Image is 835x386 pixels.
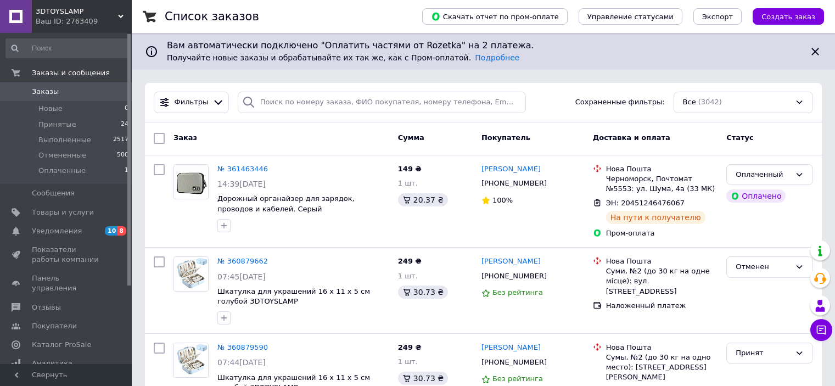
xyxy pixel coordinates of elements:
span: Оплаченные [38,166,86,176]
div: Нова Пошта [606,256,718,266]
a: Фото товару [173,164,209,199]
a: Фото товару [173,343,209,378]
span: 10 [105,226,117,236]
span: Заказ [173,133,197,142]
div: Сумы, №2 (до 30 кг на одно место): [STREET_ADDRESS][PERSON_NAME] [606,353,718,383]
span: Аналитика [32,359,72,368]
span: 1 шт. [398,179,418,187]
span: Каталог ProSale [32,340,91,350]
a: [PERSON_NAME] [481,164,541,175]
span: Товары и услуги [32,208,94,217]
div: Принят [736,348,791,359]
span: 2517 [113,135,128,145]
span: 24 [121,120,128,130]
span: 3DTOYSLAMP [36,7,118,16]
span: Заказы [32,87,59,97]
span: Отзывы [32,303,61,312]
span: 0 [125,104,128,114]
span: (3042) [698,98,722,106]
span: Управление статусами [587,13,674,21]
span: 500 [117,150,128,160]
a: [PERSON_NAME] [481,256,541,267]
a: Подробнее [475,53,519,62]
button: Создать заказ [753,8,824,25]
span: 1 шт. [398,272,418,280]
a: № 360879662 [217,257,268,265]
div: Пром-оплата [606,228,718,238]
span: Статус [726,133,754,142]
img: Фото товару [174,257,208,291]
span: Создать заказ [761,13,815,21]
div: Нова Пошта [606,164,718,174]
input: Поиск по номеру заказа, ФИО покупателя, номеру телефона, Email, номеру накладной [238,92,526,113]
span: 249 ₴ [398,257,422,265]
div: Суми, №2 (до 30 кг на одне місце): вул. [STREET_ADDRESS] [606,266,718,297]
a: № 361463446 [217,165,268,173]
span: [PHONE_NUMBER] [481,358,547,366]
div: 30.73 ₴ [398,372,448,385]
span: [PHONE_NUMBER] [481,179,547,187]
span: 249 ₴ [398,343,422,351]
span: Панель управления [32,273,102,293]
a: Фото товару [173,256,209,292]
span: Все [683,97,696,108]
span: 07:44[DATE] [217,358,266,367]
span: Покупатель [481,133,530,142]
button: Скачать отчет по пром-оплате [422,8,568,25]
span: Покупатели [32,321,77,331]
span: Получайте новые заказы и обрабатывайте их так же, как с Пром-оплатой. [167,53,519,62]
span: 14:39[DATE] [217,180,266,188]
span: Доставка и оплата [593,133,670,142]
span: [PHONE_NUMBER] [481,272,547,280]
a: Шкатулка для украшений 16 х 11 х 5 см голубой 3DTOYSLAMP [217,287,370,306]
button: Чат с покупателем [810,319,832,341]
span: ЭН: 20451246476067 [606,199,685,207]
div: Оплачено [726,189,786,203]
a: Дорожный органайзер для зарядок, проводов и кабелей. Серый [217,194,355,213]
span: Заказы и сообщения [32,68,110,78]
button: Управление статусами [579,8,682,25]
span: Без рейтинга [492,288,543,297]
a: [PERSON_NAME] [481,343,541,353]
span: Скачать отчет по пром-оплате [431,12,559,21]
a: Создать заказ [742,12,824,20]
span: Сообщения [32,188,75,198]
div: 30.73 ₴ [398,286,448,299]
div: Нова Пошта [606,343,718,353]
span: 1 [125,166,128,176]
span: Сохраненные фильтры: [575,97,665,108]
span: Новые [38,104,63,114]
span: Выполненные [38,135,91,145]
div: 20.37 ₴ [398,193,448,206]
input: Поиск [5,38,130,58]
span: Сумма [398,133,424,142]
span: Показатели работы компании [32,245,102,265]
div: Наложенный платеж [606,301,718,311]
div: Оплаченный [736,169,791,181]
span: 1 шт. [398,357,418,366]
button: Экспорт [693,8,742,25]
img: Фото товару [174,165,208,199]
span: Фильтры [175,97,209,108]
span: Вам автоматически подключено "Оплатить частями от Rozetka" на 2 платежа. [167,40,800,52]
span: Уведомления [32,226,82,236]
a: № 360879590 [217,343,268,351]
h1: Список заказов [165,10,259,23]
span: 149 ₴ [398,165,422,173]
span: Принятые [38,120,76,130]
span: 07:45[DATE] [217,272,266,281]
span: 8 [117,226,126,236]
div: Ваш ID: 2763409 [36,16,132,26]
div: На пути к получателю [606,211,705,224]
span: 100% [492,196,513,204]
div: Отменен [736,261,791,273]
span: Без рейтинга [492,374,543,383]
span: Экспорт [702,13,733,21]
img: Фото товару [174,343,208,377]
div: Черноморск, Почтомат №5553: ул. Шума, 4а (33 МК) [606,174,718,194]
span: Отмененные [38,150,86,160]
